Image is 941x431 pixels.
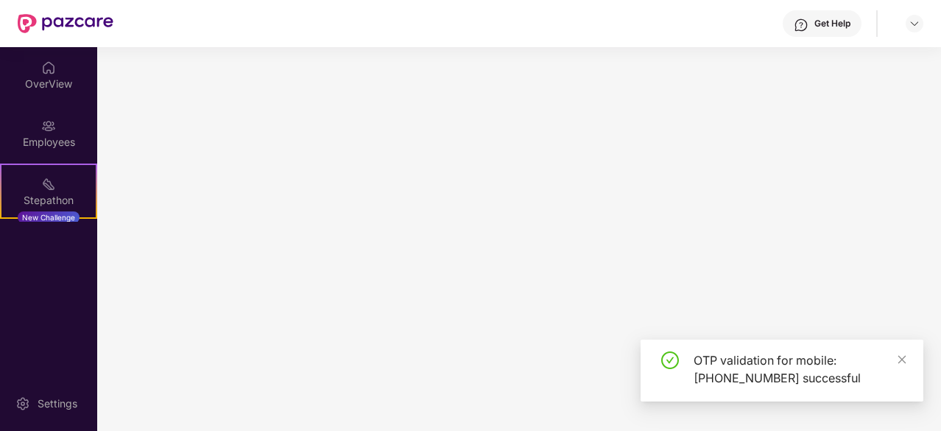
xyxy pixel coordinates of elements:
[814,18,850,29] div: Get Help
[41,119,56,133] img: svg+xml;base64,PHN2ZyBpZD0iRW1wbG95ZWVzIiB4bWxucz0iaHR0cDovL3d3dy53My5vcmcvMjAwMC9zdmciIHdpZHRoPS...
[41,60,56,75] img: svg+xml;base64,PHN2ZyBpZD0iSG9tZSIgeG1sbnM9Imh0dHA6Ly93d3cudzMub3JnLzIwMDAvc3ZnIiB3aWR0aD0iMjAiIG...
[794,18,808,32] img: svg+xml;base64,PHN2ZyBpZD0iSGVscC0zMngzMiIgeG1sbnM9Imh0dHA6Ly93d3cudzMub3JnLzIwMDAvc3ZnIiB3aWR0aD...
[661,351,679,369] span: check-circle
[694,351,906,387] div: OTP validation for mobile: [PHONE_NUMBER] successful
[909,18,920,29] img: svg+xml;base64,PHN2ZyBpZD0iRHJvcGRvd24tMzJ4MzIiIHhtbG5zPSJodHRwOi8vd3d3LnczLm9yZy8yMDAwL3N2ZyIgd2...
[33,396,82,411] div: Settings
[41,177,56,192] img: svg+xml;base64,PHN2ZyB4bWxucz0iaHR0cDovL3d3dy53My5vcmcvMjAwMC9zdmciIHdpZHRoPSIyMSIgaGVpZ2h0PSIyMC...
[897,354,907,365] span: close
[18,211,80,223] div: New Challenge
[18,14,113,33] img: New Pazcare Logo
[15,396,30,411] img: svg+xml;base64,PHN2ZyBpZD0iU2V0dGluZy0yMHgyMCIgeG1sbnM9Imh0dHA6Ly93d3cudzMub3JnLzIwMDAvc3ZnIiB3aW...
[1,193,96,208] div: Stepathon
